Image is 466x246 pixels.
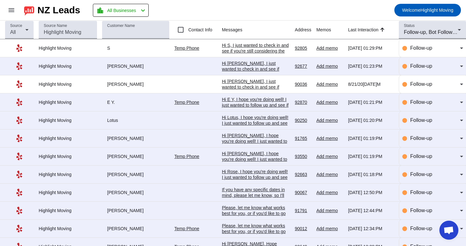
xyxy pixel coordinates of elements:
[222,97,290,176] div: Hi E Y, I hope you're doing well! I just wanted to follow up and see if you're still considering ...
[402,6,453,15] span: Highlight Moving
[222,205,290,222] div: Please, let me know what works best for you, or if you'd like to go over any specific details!
[93,4,149,17] button: All Businesses
[222,115,290,194] div: Hi Lotus, I hope you're doing well! I just wanted to follow up and see if you're still considerin...
[16,171,23,178] mat-icon: Yelp
[16,62,23,70] mat-icon: Yelp
[404,24,415,28] mat-label: Status
[295,117,311,123] div: 90250
[410,226,432,231] span: Follow-up
[295,172,311,177] div: 92663
[16,98,23,106] mat-icon: Yelp
[348,81,394,87] div: 8/21/20[DATE]M
[16,153,23,160] mat-icon: Yelp
[187,27,212,33] label: Contact Info
[316,45,343,51] div: Add memo
[39,172,97,177] div: Highlight Moving
[316,136,343,141] div: Add memo
[222,187,290,204] div: If you have any specific dates in mind, please let me know, so I'll check the availability for you!
[222,21,295,39] th: Messages
[404,29,460,35] span: Follow-up, Bot Follow-up
[8,6,15,14] mat-icon: menu
[316,21,348,39] th: Memos
[410,172,432,177] span: Follow-up
[16,80,23,88] mat-icon: Yelp
[37,6,80,15] div: NZ Leads
[394,4,461,16] button: WelcomeHighlight Moving
[222,79,290,153] div: Hi [PERSON_NAME], I just wanted to check in and see if you're still considering the moving servic...
[174,226,199,231] a: Temp Phone
[102,45,169,51] div: S
[102,226,169,231] div: [PERSON_NAME]
[348,45,394,51] div: [DATE] 01:29:PM
[174,154,199,159] a: Temp Phone
[316,63,343,69] div: Add memo
[102,63,169,69] div: [PERSON_NAME]
[348,99,394,105] div: [DATE] 01:21:PM
[102,117,169,123] div: Lotus
[316,154,343,159] div: Add memo
[10,24,22,28] mat-label: Source
[348,27,379,33] div: Last Interaction
[316,99,343,105] div: Add memo
[222,42,290,105] div: Hi S, I just wanted to check in and see if you're still considering the moving services. I also w...
[222,60,290,129] div: Hi [PERSON_NAME], I just wanted to check in and see if you're still considering the moving servic...
[16,207,23,214] mat-icon: Yelp
[102,172,169,177] div: [PERSON_NAME]
[39,81,97,87] div: Highlight Moving
[102,81,169,87] div: [PERSON_NAME]
[222,151,290,236] div: Hi [PERSON_NAME], I hope you're doing well! I just wanted to follow up and see if you're still co...
[295,190,311,195] div: 90067
[24,5,34,16] img: logo
[295,208,311,213] div: 91791
[39,154,97,159] div: Highlight Moving
[348,226,394,231] div: [DATE] 12:34:PM
[16,225,23,232] mat-icon: Yelp
[348,172,394,177] div: [DATE] 01:18:PM
[295,81,311,87] div: 90036
[316,172,343,177] div: Add memo
[348,190,394,195] div: [DATE] 12:50:PM
[348,136,394,141] div: [DATE] 01:19:PM
[439,221,458,240] a: Open chat
[402,8,420,13] span: Welcome
[410,117,432,123] span: Follow-up
[39,136,97,141] div: Highlight Moving
[102,136,169,141] div: [PERSON_NAME]
[410,99,432,105] span: Follow-up
[39,226,97,231] div: Highlight Moving
[348,117,394,123] div: [DATE] 01:20:PM
[10,29,16,35] span: All
[410,190,432,195] span: Follow-up
[39,99,97,105] div: Highlight Moving
[102,154,169,159] div: [PERSON_NAME]
[39,190,97,195] div: Highlight Moving
[174,46,199,51] a: Temp Phone
[222,133,290,218] div: Hi [PERSON_NAME], I hope you're doing well! I just wanted to follow up and see if you're still co...
[39,63,97,69] div: Highlight Moving
[102,208,169,213] div: [PERSON_NAME]
[316,117,343,123] div: Add memo
[44,28,92,36] input: Highlight Moving
[295,154,311,159] div: 93550
[16,117,23,124] mat-icon: Yelp
[316,226,343,231] div: Add memo
[410,81,432,87] span: Follow-up
[39,208,97,213] div: Highlight Moving
[44,24,67,28] mat-label: Source Name
[107,24,135,28] mat-label: Customer Name
[295,21,316,39] th: Address
[16,135,23,142] mat-icon: Yelp
[316,208,343,213] div: Add memo
[16,189,23,196] mat-icon: Yelp
[222,223,290,240] div: Please, let me know what works best for you, or if you'd like to go over any specific details!
[96,7,104,14] mat-icon: location_city
[316,190,343,195] div: Add memo
[295,63,311,69] div: 92677
[295,45,311,51] div: 92805
[348,154,394,159] div: [DATE] 01:19:PM
[295,99,311,105] div: 92870
[410,136,432,141] span: Follow-up
[174,100,199,105] a: Temp Phone
[295,226,311,231] div: 90012
[102,99,169,105] div: E Y.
